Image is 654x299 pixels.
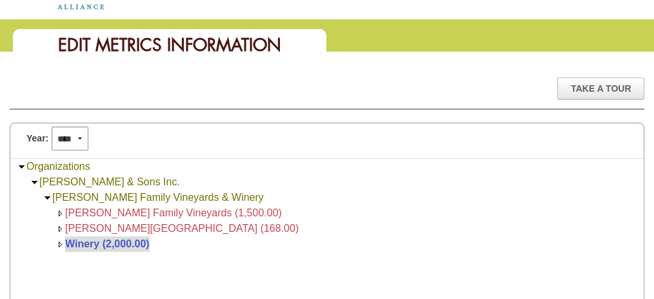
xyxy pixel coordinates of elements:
a: Organizations [26,161,90,172]
a: [PERSON_NAME] & Sons Inc. [39,176,180,187]
a: [PERSON_NAME] Family Vineyards & Winery [52,192,264,203]
img: Collapse Nelson & Sons Inc. [30,178,39,187]
a: [PERSON_NAME][GEOGRAPHIC_DATA] (168.00) [65,223,299,234]
span: Edit Metrics Information [58,34,281,56]
a: Winery (2,000.00) [65,238,150,249]
div: Take A Tour [557,77,644,99]
img: Collapse Nelson Family Vineyards & Winery [43,193,52,203]
span: Year: [26,132,48,145]
a: [PERSON_NAME] Family Vineyards (1,500.00) [65,207,282,218]
img: Collapse Organizations [17,162,26,172]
